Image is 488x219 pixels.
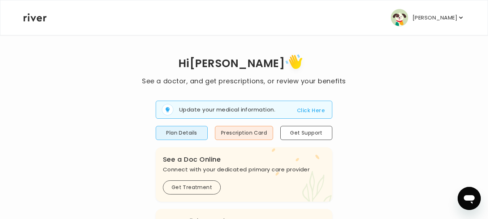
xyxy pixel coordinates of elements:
[142,76,346,86] p: See a doctor, and get prescriptions, or review your benefits
[458,187,481,210] iframe: Botón para iniciar la ventana de mensajería
[142,52,346,76] h1: Hi [PERSON_NAME]
[163,180,221,194] button: Get Treatment
[163,154,325,165] h3: See a Doc Online
[297,106,325,115] button: Click Here
[156,126,208,140] button: Plan Details
[280,126,332,140] button: Get Support
[413,13,457,23] p: [PERSON_NAME]
[179,106,275,114] p: Update your medical information.
[391,9,408,26] img: user avatar
[163,165,325,175] p: Connect with your dedicated primary care provider
[391,9,465,26] button: user avatar[PERSON_NAME]
[215,126,273,140] button: Prescription Card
